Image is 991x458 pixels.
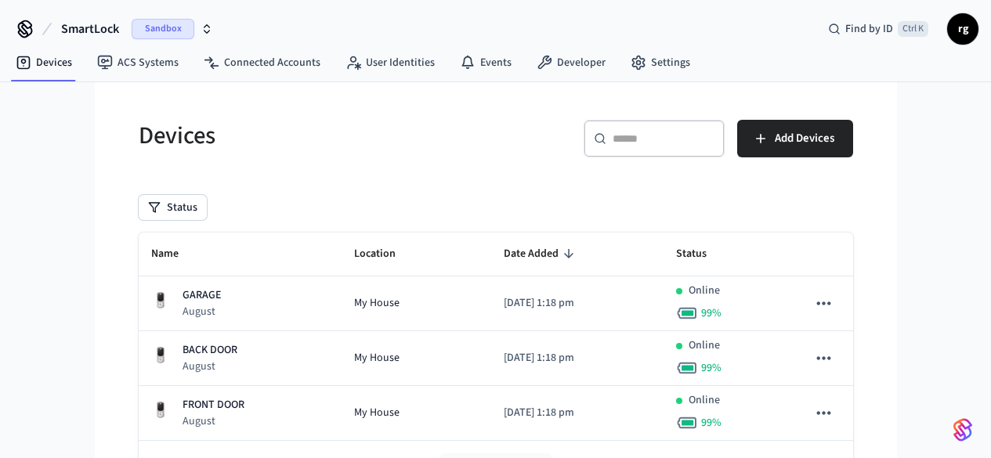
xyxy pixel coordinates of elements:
[447,49,524,77] a: Events
[504,295,651,312] p: [DATE] 1:18 pm
[183,304,221,319] p: August
[61,20,119,38] span: SmartLock
[689,392,720,409] p: Online
[737,120,853,157] button: Add Devices
[183,359,237,374] p: August
[333,49,447,77] a: User Identities
[139,195,207,220] button: Status
[183,287,221,304] p: GARAGE
[845,21,893,37] span: Find by ID
[151,401,170,420] img: Yale Assure Touchscreen Wifi Smart Lock, Satin Nickel, Front
[151,346,170,365] img: Yale Assure Touchscreen Wifi Smart Lock, Satin Nickel, Front
[775,128,834,149] span: Add Devices
[151,242,199,266] span: Name
[139,120,486,152] h5: Devices
[183,342,237,359] p: BACK DOOR
[701,360,722,376] span: 99 %
[139,233,853,441] table: sticky table
[953,417,972,442] img: SeamLogoGradient.69752ec5.svg
[85,49,191,77] a: ACS Systems
[816,15,941,43] div: Find by IDCtrl K
[354,350,400,366] span: My House
[3,49,85,77] a: Devices
[504,242,579,266] span: Date Added
[151,291,170,310] img: Yale Assure Touchscreen Wifi Smart Lock, Satin Nickel, Front
[898,21,928,37] span: Ctrl K
[183,397,244,413] p: FRONT DOOR
[949,15,977,43] span: rg
[689,283,720,299] p: Online
[618,49,703,77] a: Settings
[354,405,400,421] span: My House
[191,49,333,77] a: Connected Accounts
[689,337,720,354] p: Online
[947,13,978,45] button: rg
[354,242,416,266] span: Location
[504,350,651,366] p: [DATE] 1:18 pm
[354,295,400,312] span: My House
[701,415,722,431] span: 99 %
[132,19,194,39] span: Sandbox
[183,413,244,429] p: August
[524,49,618,77] a: Developer
[676,242,727,266] span: Status
[701,305,722,321] span: 99 %
[504,405,651,421] p: [DATE] 1:18 pm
